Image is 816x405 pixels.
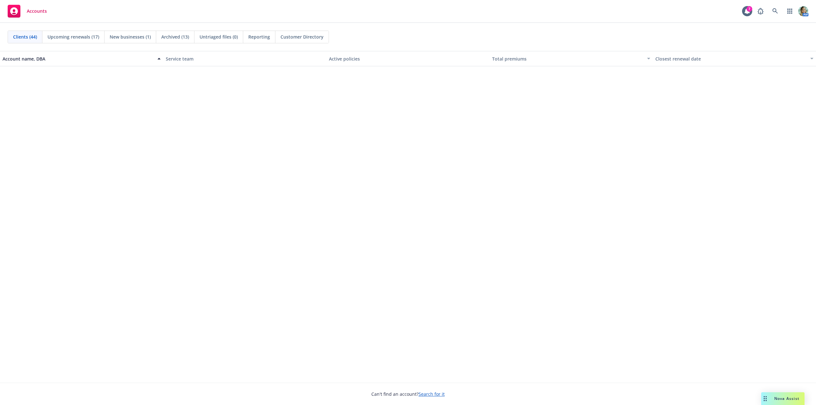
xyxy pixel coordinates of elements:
button: Total premiums [490,51,653,66]
div: Closest renewal date [655,55,806,62]
a: Accounts [5,2,49,20]
div: Account name, DBA [3,55,154,62]
a: Report a Bug [754,5,767,18]
button: Service team [163,51,326,66]
span: Accounts [27,9,47,14]
a: Search [769,5,782,18]
button: Closest renewal date [653,51,816,66]
span: Clients (44) [13,33,37,40]
span: Untriaged files (0) [200,33,238,40]
a: Search for it [419,391,445,397]
span: Can't find an account? [371,391,445,397]
div: Total premiums [492,55,643,62]
span: Upcoming renewals (17) [47,33,99,40]
button: Active policies [326,51,490,66]
span: Nova Assist [774,396,799,401]
button: Nova Assist [761,392,805,405]
div: Active policies [329,55,487,62]
span: Archived (13) [161,33,189,40]
div: 7 [747,6,752,12]
span: Customer Directory [280,33,324,40]
span: Reporting [248,33,270,40]
div: Service team [166,55,324,62]
div: Drag to move [761,392,769,405]
span: New businesses (1) [110,33,151,40]
a: Switch app [783,5,796,18]
img: photo [798,6,808,16]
